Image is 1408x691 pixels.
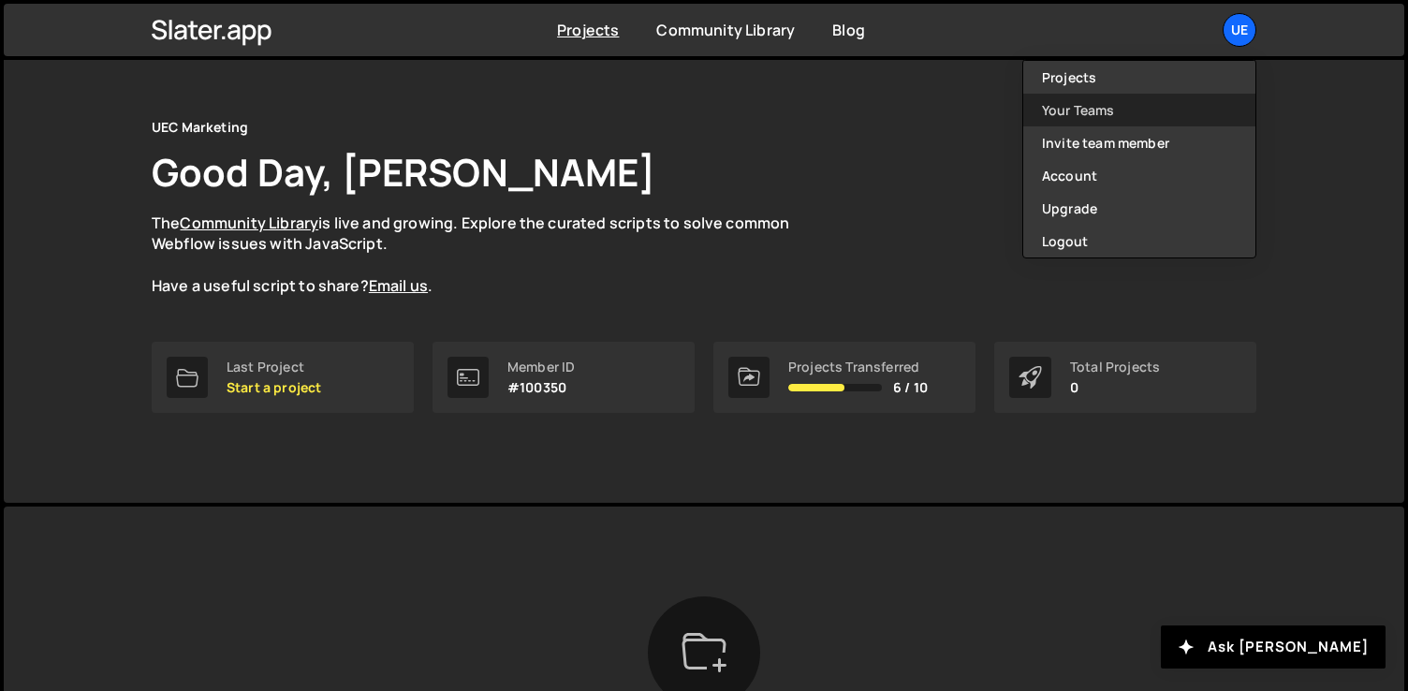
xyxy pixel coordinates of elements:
[832,20,865,40] a: Blog
[507,360,575,375] div: Member ID
[1070,380,1160,395] p: 0
[227,380,321,395] p: Start a project
[152,146,655,198] h1: Good Day, [PERSON_NAME]
[557,20,619,40] a: Projects
[152,342,414,413] a: Last Project Start a project
[152,116,248,139] div: UEC Marketing
[1023,192,1255,225] a: Upgrade
[227,360,321,375] div: Last Project
[152,213,826,297] p: The is live and growing. Explore the curated scripts to solve common Webflow issues with JavaScri...
[1023,159,1255,192] a: Account
[180,213,318,233] a: Community Library
[1023,94,1255,126] a: Your Teams
[1023,61,1255,94] a: Projects
[507,380,575,395] p: #100350
[1070,360,1160,375] div: Total Projects
[1223,13,1256,47] a: UE
[1023,225,1255,257] button: Logout
[893,380,928,395] span: 6 / 10
[1023,126,1255,159] a: Invite team member
[788,360,928,375] div: Projects Transferred
[369,275,428,296] a: Email us
[656,20,795,40] a: Community Library
[1161,625,1386,669] button: Ask [PERSON_NAME]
